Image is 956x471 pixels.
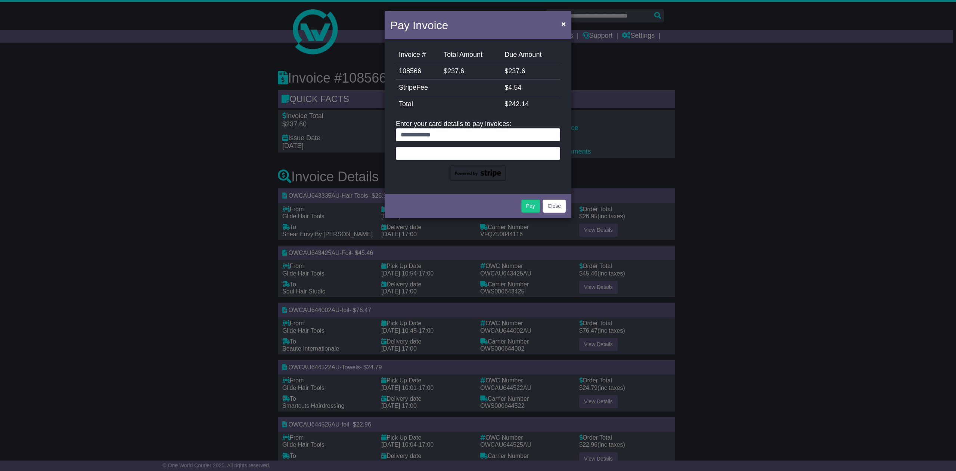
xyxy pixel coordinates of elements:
td: $ [502,80,560,96]
button: Close [543,200,566,213]
td: Total Amount [441,47,502,63]
span: 242.14 [508,100,529,108]
span: 237.6 [508,67,525,75]
td: Total [396,96,502,113]
span: 237.6 [447,67,464,75]
td: Invoice # [396,47,441,63]
img: powered-by-stripe.png [450,166,506,181]
td: $ [441,63,502,80]
td: $ [502,96,560,113]
span: 4.54 [508,84,521,91]
h4: Pay Invoice [390,17,448,34]
td: $ [502,63,560,80]
button: Close [558,16,569,31]
td: Due Amount [502,47,560,63]
button: Pay [521,200,540,213]
td: StripeFee [396,80,502,96]
td: 108566 [396,63,441,80]
span: × [561,19,566,28]
iframe: Secure card payment input frame [401,150,555,156]
div: Enter your card details to pay invoices: [396,120,560,181]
